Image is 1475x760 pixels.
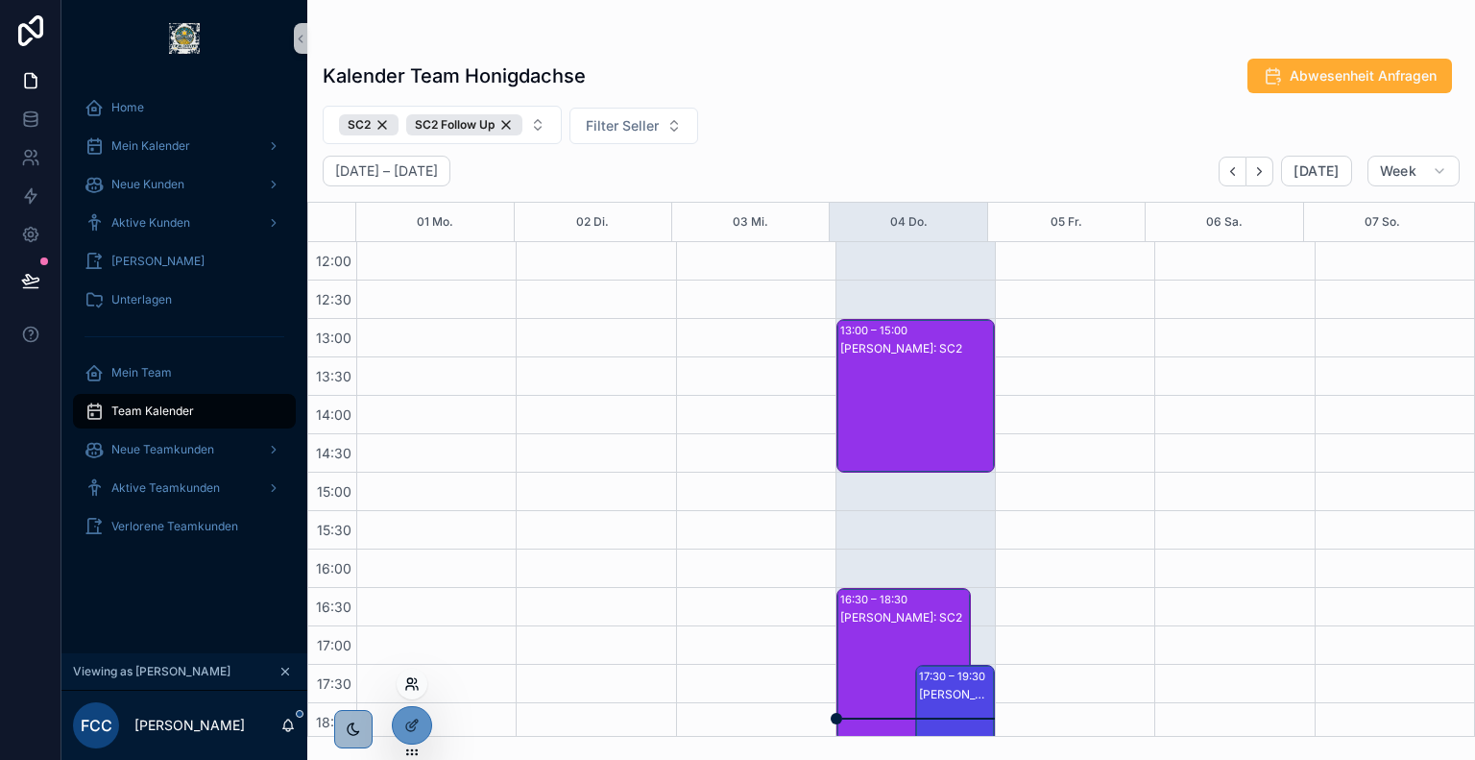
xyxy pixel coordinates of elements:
[890,203,928,241] button: 04 Do.
[1206,203,1243,241] button: 06 Sa.
[311,445,356,461] span: 14:30
[73,471,296,505] a: Aktive Teamkunden
[111,215,190,231] span: Aktive Kunden
[1365,203,1400,241] button: 07 So.
[733,203,768,241] button: 03 Mi.
[312,675,356,692] span: 17:30
[61,77,307,569] div: scrollable content
[111,365,172,380] span: Mein Team
[312,522,356,538] span: 15:30
[73,355,296,390] a: Mein Team
[840,321,912,340] div: 13:00 – 15:00
[323,106,562,144] button: Select Button
[311,291,356,307] span: 12:30
[406,114,522,135] button: Unselect SC_2_FOLLOW_UP
[1219,157,1246,186] button: Back
[919,687,993,702] div: [PERSON_NAME]: SC2
[417,203,453,241] button: 01 Mo.
[134,716,245,735] p: [PERSON_NAME]
[335,161,438,181] h2: [DATE] – [DATE]
[111,177,184,192] span: Neue Kunden
[312,637,356,653] span: 17:00
[311,330,356,346] span: 13:00
[81,714,112,737] span: FCC
[406,114,522,135] div: SC2 Follow Up
[73,206,296,240] a: Aktive Kunden
[111,100,144,115] span: Home
[311,406,356,423] span: 14:00
[111,254,205,269] span: [PERSON_NAME]
[111,138,190,154] span: Mein Kalender
[840,590,912,609] div: 16:30 – 18:30
[1246,157,1273,186] button: Next
[111,480,220,496] span: Aktive Teamkunden
[169,23,200,54] img: App logo
[311,253,356,269] span: 12:00
[111,292,172,307] span: Unterlagen
[311,368,356,384] span: 13:30
[73,167,296,202] a: Neue Kunden
[840,341,993,356] div: [PERSON_NAME]: SC2
[339,114,399,135] button: Unselect SC_2
[339,114,399,135] div: SC2
[1247,59,1452,93] button: Abwesenheit Anfragen
[111,519,238,534] span: Verlorene Teamkunden
[1281,156,1351,186] button: [DATE]
[73,394,296,429] a: Team Kalender
[311,560,356,576] span: 16:00
[311,714,356,730] span: 18:00
[840,610,969,625] div: [PERSON_NAME]: SC2
[569,108,698,144] button: Select Button
[586,116,659,135] span: Filter Seller
[73,90,296,125] a: Home
[73,244,296,279] a: [PERSON_NAME]
[1290,66,1437,86] span: Abwesenheit Anfragen
[73,664,230,679] span: Viewing as [PERSON_NAME]
[323,62,586,89] h1: Kalender Team Honigdachse
[1367,156,1460,186] button: Week
[837,320,994,472] div: 13:00 – 15:00[PERSON_NAME]: SC2
[73,432,296,467] a: Neue Teamkunden
[837,589,970,741] div: 16:30 – 18:30[PERSON_NAME]: SC2
[311,599,356,615] span: 16:30
[576,203,609,241] button: 02 Di.
[1051,203,1082,241] button: 05 Fr.
[73,282,296,317] a: Unterlagen
[111,404,194,419] span: Team Kalender
[73,509,296,544] a: Verlorene Teamkunden
[73,129,296,163] a: Mein Kalender
[312,483,356,500] span: 15:00
[111,442,214,457] span: Neue Teamkunden
[1380,162,1416,180] span: Week
[919,667,990,686] div: 17:30 – 19:30
[1294,162,1339,180] span: [DATE]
